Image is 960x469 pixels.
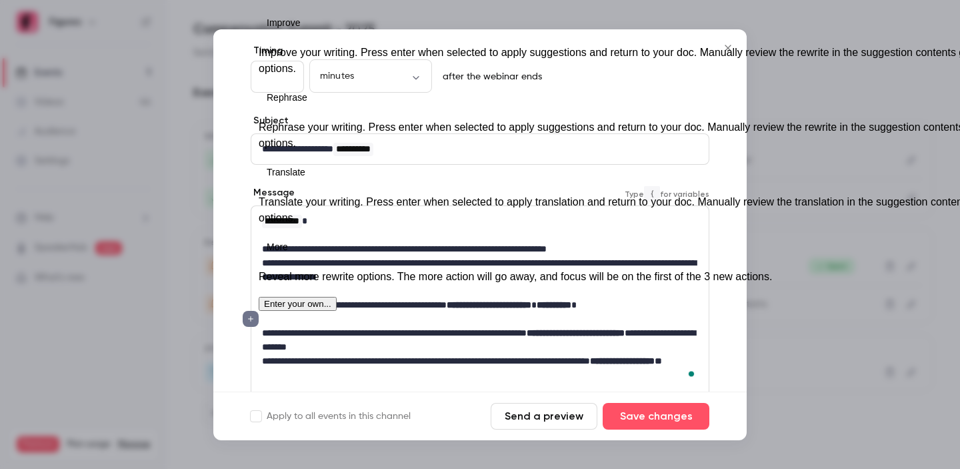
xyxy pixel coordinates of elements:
label: Apply to all events in this channel [251,410,411,423]
div: To enrich screen reader interactions, please activate Accessibility in Grammarly extension settings [251,206,709,390]
button: Save changes [603,403,709,430]
label: Subject [251,114,289,127]
label: Timing [251,44,709,57]
button: Send a preview [491,403,597,430]
div: editor [251,206,709,390]
div: editor [251,134,709,164]
label: Message [251,186,295,199]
